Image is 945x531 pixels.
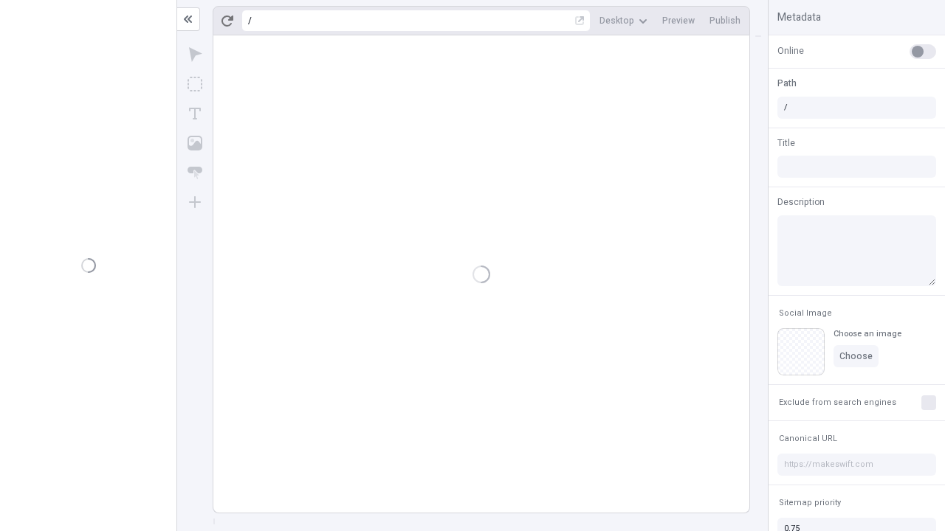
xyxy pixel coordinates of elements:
button: Publish [704,10,746,32]
button: Image [182,130,208,156]
span: Choose [839,350,873,362]
button: Exclude from search engines [776,394,899,412]
button: Preview [656,10,701,32]
button: Canonical URL [776,430,840,448]
span: Path [777,77,797,90]
button: Social Image [776,305,835,322]
span: Preview [662,15,695,27]
button: Sitemap priority [776,494,844,512]
span: Desktop [599,15,634,27]
div: / [248,15,252,27]
button: Desktop [594,10,653,32]
span: Description [777,195,825,209]
span: Online [777,44,804,58]
span: Publish [709,15,740,27]
span: Exclude from search engines [779,397,896,408]
button: Choose [834,345,879,367]
span: Canonical URL [779,433,837,444]
input: https://makeswift.com [777,454,936,476]
button: Text [182,100,208,127]
span: Sitemap priority [779,497,841,508]
button: Box [182,71,208,97]
span: Social Image [779,308,832,319]
span: Title [777,136,795,150]
button: Button [182,159,208,186]
div: Choose an image [834,328,901,339]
